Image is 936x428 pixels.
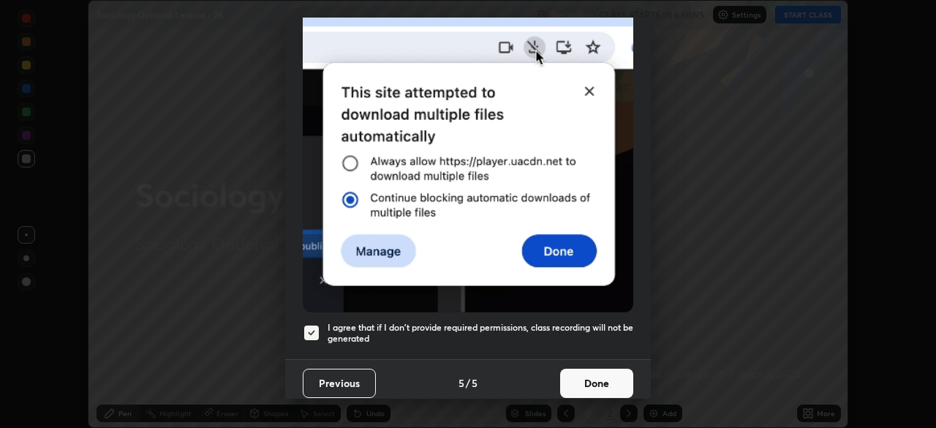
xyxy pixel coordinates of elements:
h4: / [466,375,470,391]
h4: 5 [458,375,464,391]
h4: 5 [472,375,478,391]
h5: I agree that if I don't provide required permissions, class recording will not be generated [328,322,633,345]
button: Previous [303,369,376,398]
button: Done [560,369,633,398]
